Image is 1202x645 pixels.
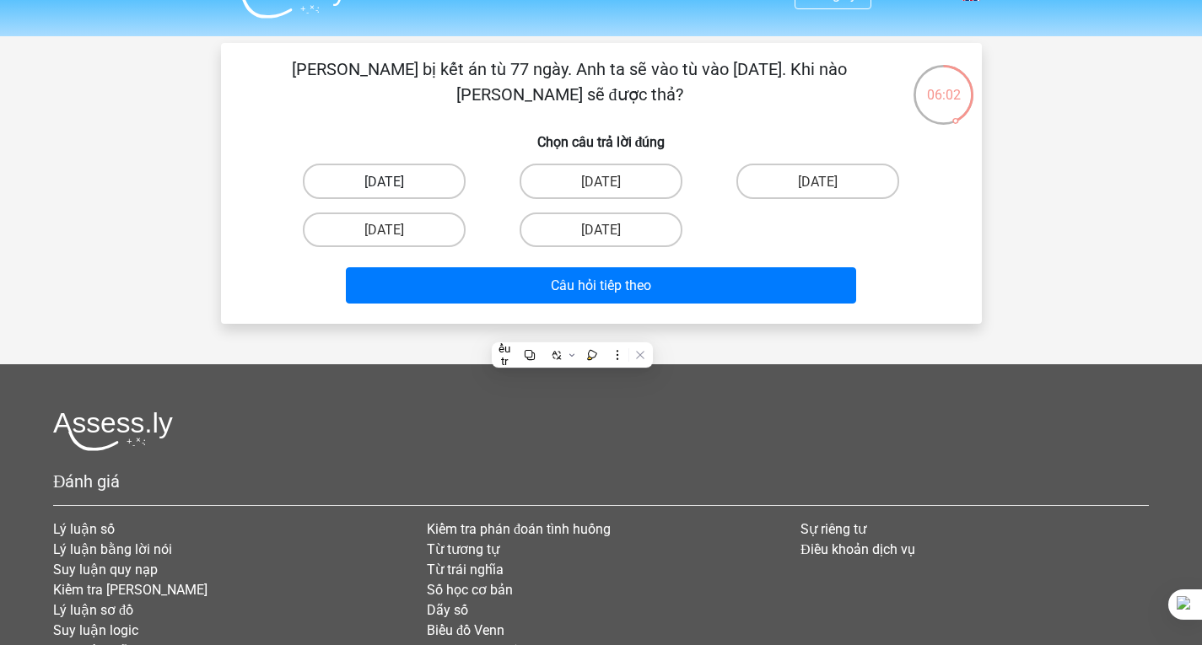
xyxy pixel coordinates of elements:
[581,174,621,190] font: [DATE]
[581,222,621,238] font: [DATE]
[292,59,847,105] font: [PERSON_NAME] bị kết án tù 77 ngày. Anh ta sẽ vào tù vào [DATE]. Khi nào [PERSON_NAME] sẽ được thả?
[53,521,115,537] a: Lý luận số
[427,602,468,618] a: Dãy số
[427,582,513,598] a: Số học cơ bản
[798,174,838,190] font: [DATE]
[53,582,208,598] a: Kiểm tra [PERSON_NAME]
[364,174,404,190] font: [DATE]
[427,521,611,537] a: Kiểm tra phán đoán tình huống
[364,222,404,238] font: [DATE]
[53,622,138,638] a: Suy luận logic
[427,562,504,578] a: Từ trái nghĩa
[800,521,866,537] a: Sự riêng tư
[800,541,915,557] a: Điều khoản dịch vụ
[53,541,172,557] a: Lý luận bằng lời nói
[927,87,961,103] font: 06:02
[346,267,856,304] button: Câu hỏi tiếp theo
[537,134,666,150] font: Chọn câu trả lời đúng
[427,622,504,638] a: Biểu đồ Venn
[53,602,133,618] a: Lý luận sơ đồ
[551,277,651,293] font: Câu hỏi tiếp theo
[53,471,120,492] font: Đánh giá
[53,411,173,451] img: Logo Assessly
[53,562,158,578] a: Suy luận quy nạp
[427,541,499,557] a: Từ tương tự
